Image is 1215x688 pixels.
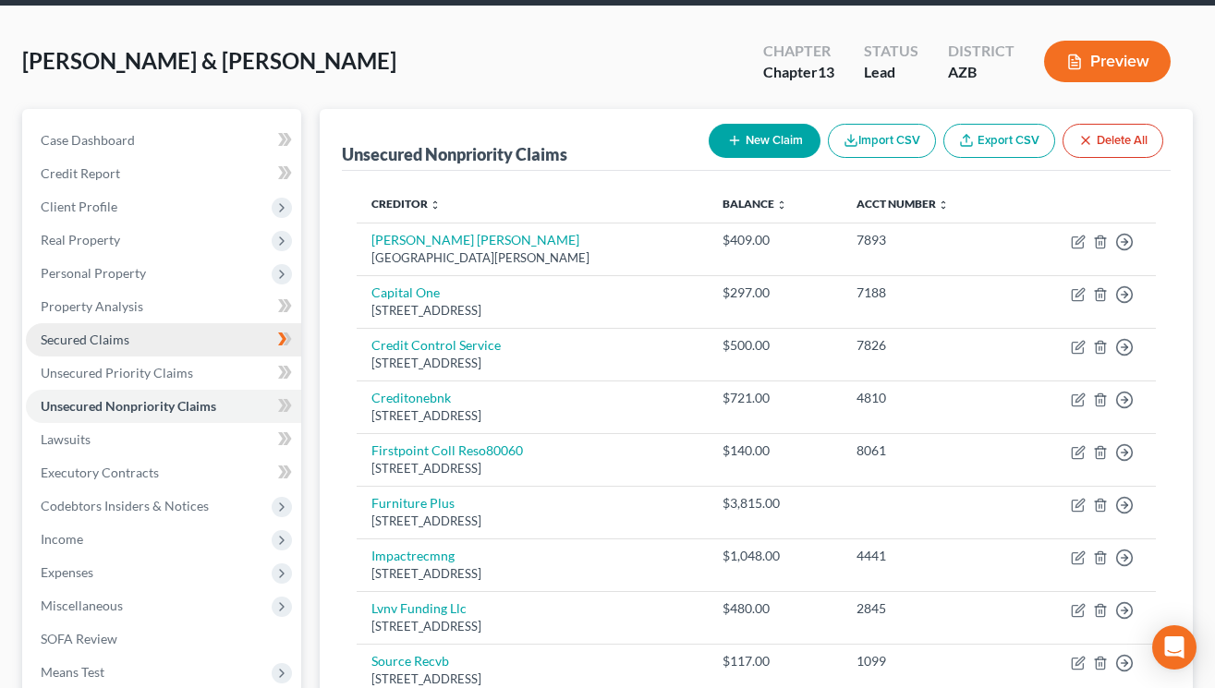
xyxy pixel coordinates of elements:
[41,365,193,380] span: Unsecured Priority Claims
[864,41,918,62] div: Status
[26,157,301,190] a: Credit Report
[342,143,567,165] div: Unsecured Nonpriority Claims
[371,670,693,688] div: [STREET_ADDRESS]
[1063,124,1163,158] button: Delete All
[864,62,918,83] div: Lead
[41,232,120,247] span: Real Property
[723,336,827,355] div: $500.00
[41,664,104,680] span: Means Test
[371,618,693,635] div: [STREET_ADDRESS]
[723,652,827,670] div: $117.00
[371,548,455,563] a: Impactrecmng
[828,124,936,158] button: Import CSV
[41,531,83,547] span: Income
[26,356,301,390] a: Unsecured Priority Claims
[948,41,1015,62] div: District
[723,197,787,211] a: Balance unfold_more
[41,431,91,447] span: Lawsuits
[41,332,129,347] span: Secured Claims
[723,494,827,513] div: $3,815.00
[857,197,949,211] a: Acct Number unfold_more
[26,456,301,489] a: Executory Contracts
[857,389,1000,407] div: 4810
[371,390,451,405] a: Creditonebnk
[26,323,301,356] a: Secured Claims
[371,407,693,425] div: [STREET_ADDRESS]
[723,231,827,249] div: $409.00
[371,232,579,247] a: [PERSON_NAME] [PERSON_NAME]
[857,599,1000,618] div: 2845
[41,631,117,646] span: SOFA Review
[723,389,827,407] div: $721.00
[763,41,834,62] div: Chapter
[371,565,693,583] div: [STREET_ADDRESS]
[26,423,301,456] a: Lawsuits
[938,199,949,211] i: unfold_more
[723,599,827,618] div: $480.00
[41,465,159,480] span: Executory Contracts
[857,336,1000,355] div: 7826
[41,199,117,214] span: Client Profile
[371,442,523,458] a: Firstpoint Coll Reso80060
[26,390,301,423] a: Unsecured Nonpriority Claims
[41,132,135,148] span: Case Dashboard
[41,597,123,613] span: Miscellaneous
[857,547,1000,565] div: 4441
[26,124,301,157] a: Case Dashboard
[41,498,209,513] span: Codebtors Insiders & Notices
[948,62,1015,83] div: AZB
[41,398,216,414] span: Unsecured Nonpriority Claims
[371,460,693,477] div: [STREET_ADDRESS]
[371,302,693,320] div: [STREET_ADDRESS]
[41,298,143,314] span: Property Analysis
[857,231,1000,249] div: 7893
[723,284,827,302] div: $297.00
[776,199,787,211] i: unfold_more
[371,653,449,669] a: Source Recvb
[26,290,301,323] a: Property Analysis
[41,564,93,580] span: Expenses
[709,124,820,158] button: New Claim
[857,652,1000,670] div: 1099
[857,284,1000,302] div: 7188
[371,337,501,353] a: Credit Control Service
[1044,41,1171,82] button: Preview
[371,600,467,616] a: Lvnv Funding Llc
[371,513,693,530] div: [STREET_ADDRESS]
[41,165,120,181] span: Credit Report
[857,441,1000,460] div: 8061
[41,265,146,281] span: Personal Property
[723,441,827,460] div: $140.00
[371,495,455,511] a: Furniture Plus
[1152,625,1197,670] div: Open Intercom Messenger
[371,355,693,372] div: [STREET_ADDRESS]
[430,199,441,211] i: unfold_more
[371,284,440,300] a: Capital One
[763,62,834,83] div: Chapter
[371,197,441,211] a: Creditor unfold_more
[22,47,396,74] span: [PERSON_NAME] & [PERSON_NAME]
[723,547,827,565] div: $1,048.00
[818,63,834,80] span: 13
[26,622,301,656] a: SOFA Review
[371,249,693,267] div: [GEOGRAPHIC_DATA][PERSON_NAME]
[943,124,1055,158] a: Export CSV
